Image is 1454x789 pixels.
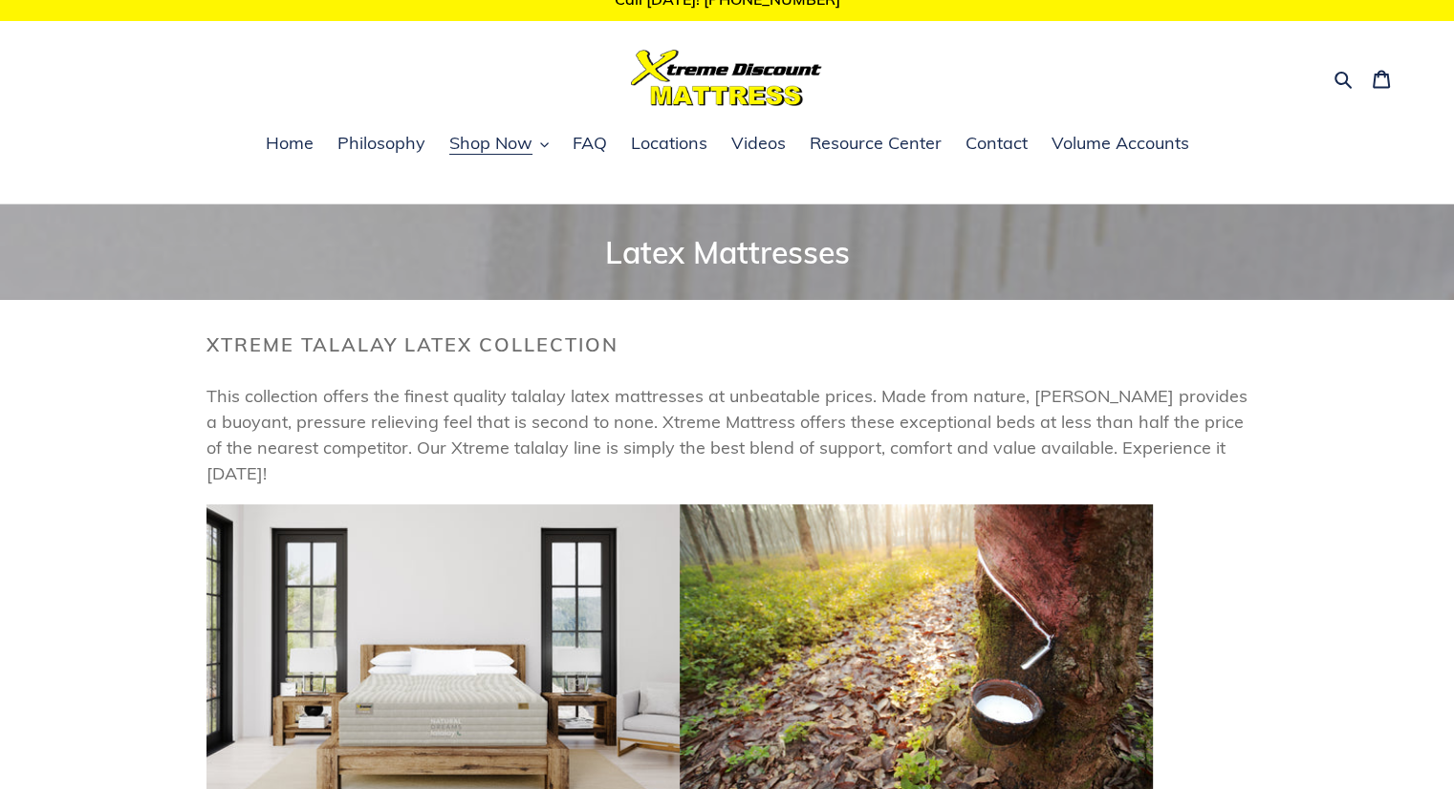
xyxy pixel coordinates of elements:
a: Volume Accounts [1042,130,1199,159]
span: Videos [731,132,786,155]
a: Contact [956,130,1037,159]
img: Xtreme Discount Mattress [631,50,822,106]
span: Home [266,132,314,155]
span: FAQ [573,132,607,155]
button: Shop Now [440,130,558,159]
p: This collection offers the finest quality talalay latex mattresses at unbeatable prices. Made fro... [206,383,1248,486]
span: Volume Accounts [1052,132,1189,155]
span: Resource Center [810,132,942,155]
span: Latex Mattresses [605,233,850,271]
a: Resource Center [800,130,951,159]
h2: Xtreme Talalay Latex Collection [206,333,1248,356]
span: Locations [631,132,707,155]
a: FAQ [563,130,617,159]
a: Videos [722,130,795,159]
a: Philosophy [328,130,435,159]
span: Contact [966,132,1028,155]
a: Locations [621,130,717,159]
a: Home [256,130,323,159]
span: Shop Now [449,132,532,155]
span: Philosophy [337,132,425,155]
